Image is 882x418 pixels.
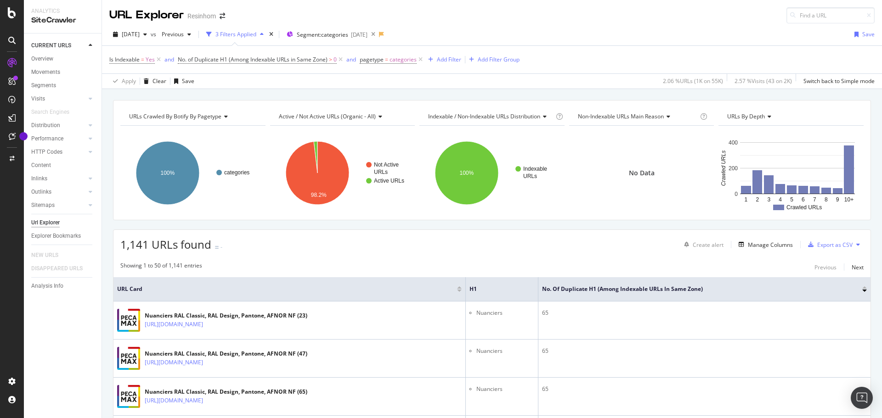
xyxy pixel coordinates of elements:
[419,133,563,213] div: A chart.
[215,246,219,249] img: Equal
[145,350,307,358] div: Nuanciers RAL Classic, RAL Design, Pantone, AFNOR NF (47)
[120,133,264,213] svg: A chart.
[117,385,140,408] img: main image
[31,187,51,197] div: Outlinks
[385,56,388,63] span: =
[151,30,158,38] span: vs
[31,161,51,170] div: Content
[109,56,140,63] span: Is Indexable
[735,239,793,250] button: Manage Columns
[267,30,275,39] div: times
[31,174,47,184] div: Inlinks
[542,385,867,393] div: 65
[122,77,136,85] div: Apply
[374,162,399,168] text: Not Active
[663,77,723,85] div: 2.06 % URLs ( 1K on 55K )
[31,41,86,50] a: CURRENT URLS
[844,196,854,203] text: 10+
[718,133,862,213] div: A chart.
[329,56,332,63] span: >
[629,168,655,178] span: No Data
[426,109,554,124] h4: Indexable / Non-Indexable URLs Distribution
[31,54,53,64] div: Overview
[31,107,69,117] div: Search Engines
[178,56,328,63] span: No. of Duplicate H1 (Among Indexable URLs in Same Zone)
[478,56,520,63] div: Add Filter Group
[542,309,867,317] div: 65
[145,358,203,367] a: [URL][DOMAIN_NAME]
[224,169,249,176] text: categories
[813,196,816,203] text: 7
[31,121,86,130] a: Distribution
[31,161,95,170] a: Content
[145,396,203,405] a: [URL][DOMAIN_NAME]
[851,387,873,409] div: Open Intercom Messenger
[437,56,461,63] div: Add Filter
[523,173,537,179] text: URLs
[182,77,194,85] div: Save
[465,54,520,65] button: Add Filter Group
[117,309,140,332] img: main image
[729,165,738,172] text: 200
[727,112,765,120] span: URLs by Depth
[680,237,724,252] button: Create alert
[31,251,58,260] div: NEW URLS
[31,218,95,228] a: Url Explorer
[31,121,60,130] div: Distribution
[158,30,184,38] span: Previous
[31,134,86,144] a: Performance
[817,241,853,249] div: Export as CSV
[31,107,79,117] a: Search Engines
[578,112,664,120] span: Non-Indexable URLs Main Reason
[390,53,417,66] span: categories
[220,13,225,19] div: arrow-right-arrow-left
[164,56,174,63] div: and
[31,147,86,157] a: HTTP Codes
[542,347,867,355] div: 65
[803,77,875,85] div: Switch back to Simple mode
[31,81,56,90] div: Segments
[141,56,144,63] span: =
[170,74,194,89] button: Save
[297,31,348,39] span: Segment: categories
[476,385,534,393] li: Nuanciers
[270,133,414,213] svg: A chart.
[109,7,184,23] div: URL Explorer
[469,285,520,293] span: H1
[129,112,221,120] span: URLs Crawled By Botify By pagetype
[120,262,202,273] div: Showing 1 to 50 of 1,141 entries
[31,281,63,291] div: Analysis Info
[19,132,28,140] div: Tooltip anchor
[804,237,853,252] button: Export as CSV
[145,320,203,329] a: [URL][DOMAIN_NAME]
[791,196,794,203] text: 5
[31,134,63,144] div: Performance
[374,178,404,184] text: Active URLs
[31,264,83,273] div: DISAPPEARED URLS
[140,74,166,89] button: Clear
[220,243,222,251] div: -
[334,53,337,66] span: 0
[31,251,68,260] a: NEW URLS
[215,30,256,38] div: 3 Filters Applied
[786,7,875,23] input: Find a URL
[109,27,151,42] button: [DATE]
[802,196,805,203] text: 6
[836,196,839,203] text: 9
[279,112,376,120] span: Active / Not Active URLs (organic - all)
[161,170,175,176] text: 100%
[120,237,211,252] span: 1,141 URLs found
[800,74,875,89] button: Switch back to Simple mode
[351,31,367,39] div: [DATE]
[31,201,86,210] a: Sitemaps
[153,77,166,85] div: Clear
[31,201,55,210] div: Sitemaps
[158,27,195,42] button: Previous
[745,196,748,203] text: 1
[768,196,771,203] text: 3
[31,41,71,50] div: CURRENT URLS
[145,388,307,396] div: Nuanciers RAL Classic, RAL Design, Pantone, AFNOR NF (65)
[122,30,140,38] span: 2025 Aug. 24th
